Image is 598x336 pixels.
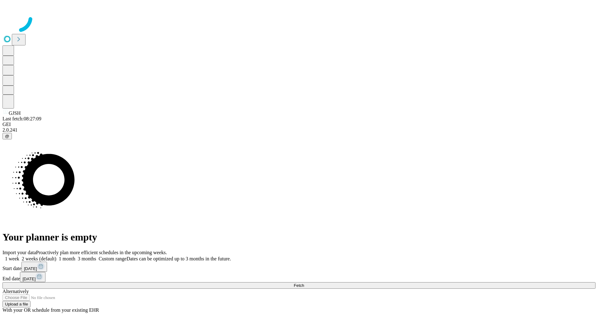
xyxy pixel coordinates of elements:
[2,272,596,282] div: End date
[5,256,19,261] span: 1 week
[36,250,167,255] span: Proactively plan more efficient schedules in the upcoming weeks.
[22,256,56,261] span: 2 weeks (default)
[78,256,96,261] span: 3 months
[2,250,36,255] span: Import your data
[2,307,99,313] span: With your OR schedule from your existing EHR
[2,231,596,243] h1: Your planner is empty
[2,133,12,139] button: @
[21,262,47,272] button: [DATE]
[22,277,36,281] span: [DATE]
[9,110,21,116] span: GJSH
[2,262,596,272] div: Start date
[2,122,596,127] div: GEI
[2,282,596,289] button: Fetch
[294,283,304,288] span: Fetch
[2,289,29,294] span: Alternatively
[99,256,126,261] span: Custom range
[2,127,596,133] div: 2.0.241
[59,256,75,261] span: 1 month
[126,256,231,261] span: Dates can be optimized up to 3 months in the future.
[2,301,31,307] button: Upload a file
[20,272,45,282] button: [DATE]
[5,134,9,138] span: @
[2,116,41,121] span: Last fetch: 08:27:09
[24,266,37,271] span: [DATE]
